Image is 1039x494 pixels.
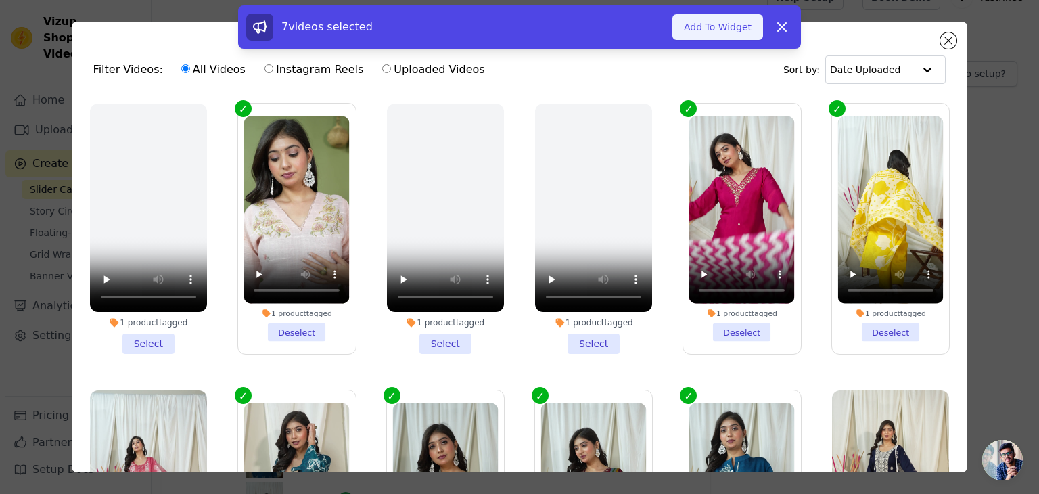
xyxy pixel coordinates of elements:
[244,309,350,318] div: 1 product tagged
[281,20,373,33] span: 7 videos selected
[783,55,946,84] div: Sort by:
[672,14,763,40] button: Add To Widget
[90,317,207,328] div: 1 product tagged
[689,309,795,318] div: 1 product tagged
[535,317,652,328] div: 1 product tagged
[382,61,485,78] label: Uploaded Videos
[838,309,944,318] div: 1 product tagged
[264,61,364,78] label: Instagram Reels
[93,54,492,85] div: Filter Videos:
[982,440,1023,480] a: Open chat
[387,317,504,328] div: 1 product tagged
[181,61,246,78] label: All Videos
